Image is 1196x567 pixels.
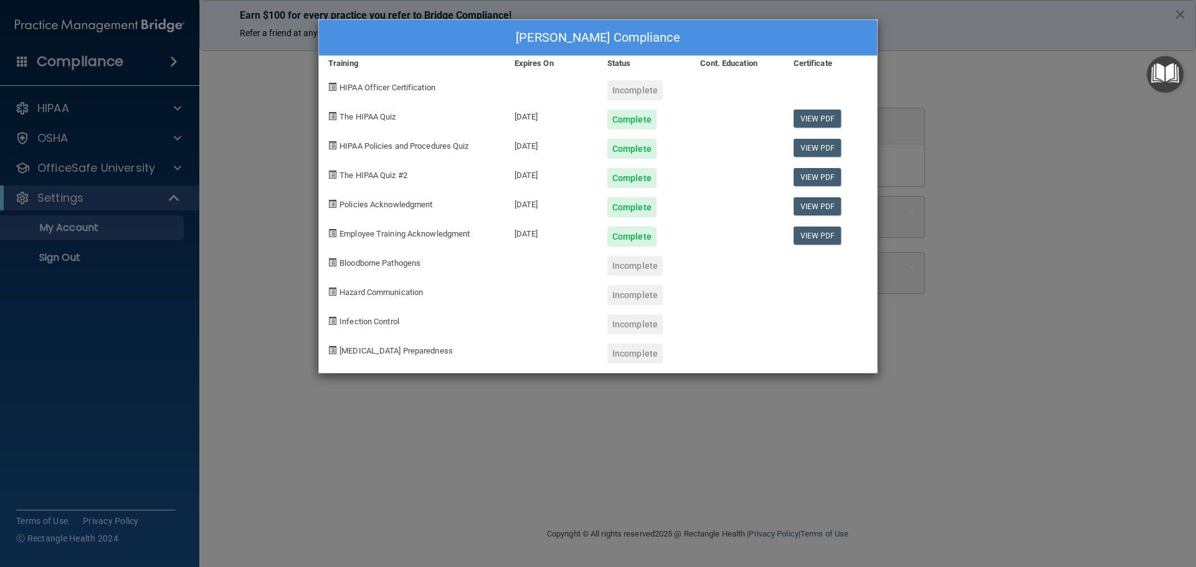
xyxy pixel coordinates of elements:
div: [DATE] [505,188,598,217]
a: View PDF [794,168,842,186]
span: Employee Training Acknowledgment [339,229,470,238]
div: Incomplete [607,344,663,363]
a: View PDF [794,227,842,245]
div: Certificate [784,56,877,71]
div: Complete [607,110,657,129]
div: Complete [607,139,657,159]
div: [PERSON_NAME] Compliance [319,20,877,56]
div: Complete [607,168,657,188]
div: [DATE] [505,100,598,129]
button: Open Resource Center [1147,56,1184,93]
div: Complete [607,197,657,217]
span: HIPAA Officer Certification [339,83,435,92]
div: Complete [607,227,657,246]
div: Incomplete [607,314,663,334]
div: Status [598,56,691,71]
span: The HIPAA Quiz #2 [339,171,407,180]
div: [DATE] [505,159,598,188]
div: Cont. Education [691,56,784,71]
div: Expires On [505,56,598,71]
a: View PDF [794,197,842,215]
div: [DATE] [505,129,598,159]
span: Hazard Communication [339,288,423,297]
a: View PDF [794,139,842,157]
span: Policies Acknowledgment [339,200,432,209]
div: Incomplete [607,285,663,305]
span: Bloodborne Pathogens [339,258,420,268]
span: Infection Control [339,317,399,326]
div: Incomplete [607,80,663,100]
div: Training [319,56,505,71]
div: [DATE] [505,217,598,246]
span: The HIPAA Quiz [339,112,396,121]
div: Incomplete [607,256,663,276]
span: [MEDICAL_DATA] Preparedness [339,346,453,355]
span: HIPAA Policies and Procedures Quiz [339,141,468,151]
a: View PDF [794,110,842,128]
